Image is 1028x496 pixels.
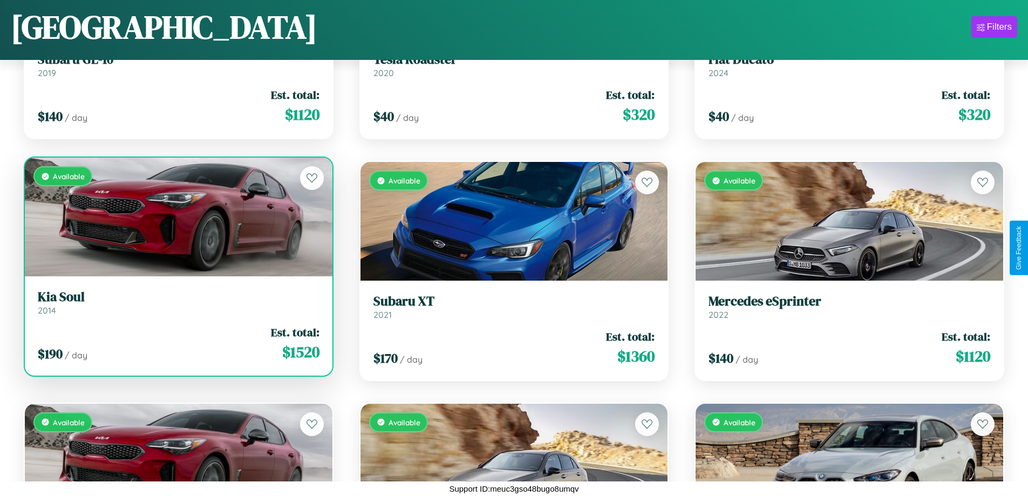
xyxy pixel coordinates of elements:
[942,87,990,103] span: Est. total:
[373,294,655,320] a: Subaru XT2021
[736,354,758,365] span: / day
[396,112,419,123] span: / day
[38,345,63,363] span: $ 190
[449,481,578,496] p: Support ID: meuc3gso48bugo8umqv
[53,172,85,181] span: Available
[617,345,655,367] span: $ 1360
[373,67,394,78] span: 2020
[606,329,655,344] span: Est. total:
[606,87,655,103] span: Est. total:
[709,52,990,67] h3: Fiat Ducato
[373,52,655,78] a: Tesla Roadster2020
[38,67,56,78] span: 2019
[709,294,990,309] h3: Mercedes eSprinter
[38,289,319,305] h3: Kia Soul
[400,354,423,365] span: / day
[38,52,319,78] a: Subaru GL-102019
[38,289,319,316] a: Kia Soul2014
[285,104,319,125] span: $ 1120
[271,324,319,340] span: Est. total:
[942,329,990,344] span: Est. total:
[373,309,392,320] span: 2021
[956,345,990,367] span: $ 1120
[38,107,63,125] span: $ 140
[709,107,729,125] span: $ 40
[1015,226,1023,270] div: Give Feedback
[53,418,85,427] span: Available
[731,112,754,123] span: / day
[709,294,990,320] a: Mercedes eSprinter2022
[709,309,729,320] span: 2022
[282,341,319,363] span: $ 1520
[373,349,398,367] span: $ 170
[709,349,733,367] span: $ 140
[709,67,729,78] span: 2024
[389,176,420,185] span: Available
[65,350,87,361] span: / day
[724,418,755,427] span: Available
[373,107,394,125] span: $ 40
[38,52,319,67] h3: Subaru GL-10
[724,176,755,185] span: Available
[987,22,1012,32] div: Filters
[11,5,317,49] h1: [GEOGRAPHIC_DATA]
[623,104,655,125] span: $ 320
[709,52,990,78] a: Fiat Ducato2024
[389,418,420,427] span: Available
[958,104,990,125] span: $ 320
[65,112,87,123] span: / day
[38,305,56,316] span: 2014
[971,16,1017,38] button: Filters
[373,52,655,67] h3: Tesla Roadster
[271,87,319,103] span: Est. total:
[373,294,655,309] h3: Subaru XT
